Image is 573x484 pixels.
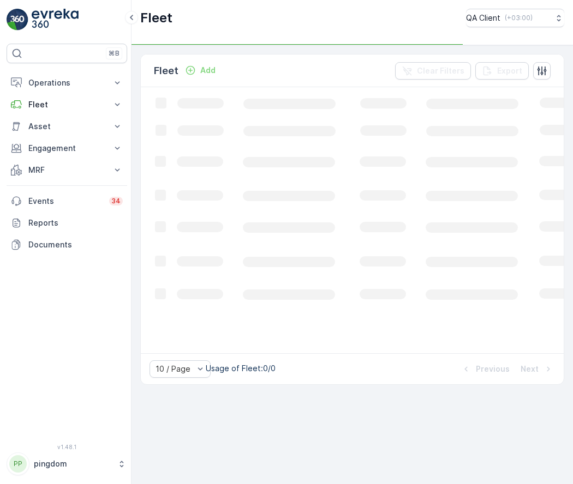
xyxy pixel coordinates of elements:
[109,49,120,58] p: ⌘B
[7,9,28,31] img: logo
[7,452,127,475] button: PPpingdom
[417,65,464,76] p: Clear Filters
[7,444,127,450] span: v 1.48.1
[520,362,555,376] button: Next
[28,217,123,228] p: Reports
[459,362,511,376] button: Previous
[505,14,533,22] p: ( +03:00 )
[476,364,510,374] p: Previous
[7,94,127,116] button: Fleet
[28,239,123,250] p: Documents
[521,364,539,374] p: Next
[28,165,105,176] p: MRF
[206,363,276,374] p: Usage of Fleet : 0/0
[140,9,172,27] p: Fleet
[28,121,105,132] p: Asset
[32,9,79,31] img: logo_light-DOdMpM7g.png
[475,62,529,80] button: Export
[28,196,103,207] p: Events
[466,9,564,27] button: QA Client(+03:00)
[28,99,105,110] p: Fleet
[7,137,127,159] button: Engagement
[28,77,105,88] p: Operations
[7,234,127,256] a: Documents
[7,159,127,181] button: MRF
[7,212,127,234] a: Reports
[154,63,178,78] p: Fleet
[7,190,127,212] a: Events34
[111,197,121,205] p: 34
[497,65,522,76] p: Export
[7,72,127,94] button: Operations
[395,62,471,80] button: Clear Filters
[200,65,216,76] p: Add
[181,64,220,77] button: Add
[466,13,500,23] p: QA Client
[9,455,27,473] div: PP
[28,143,105,154] p: Engagement
[34,458,112,469] p: pingdom
[7,116,127,137] button: Asset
